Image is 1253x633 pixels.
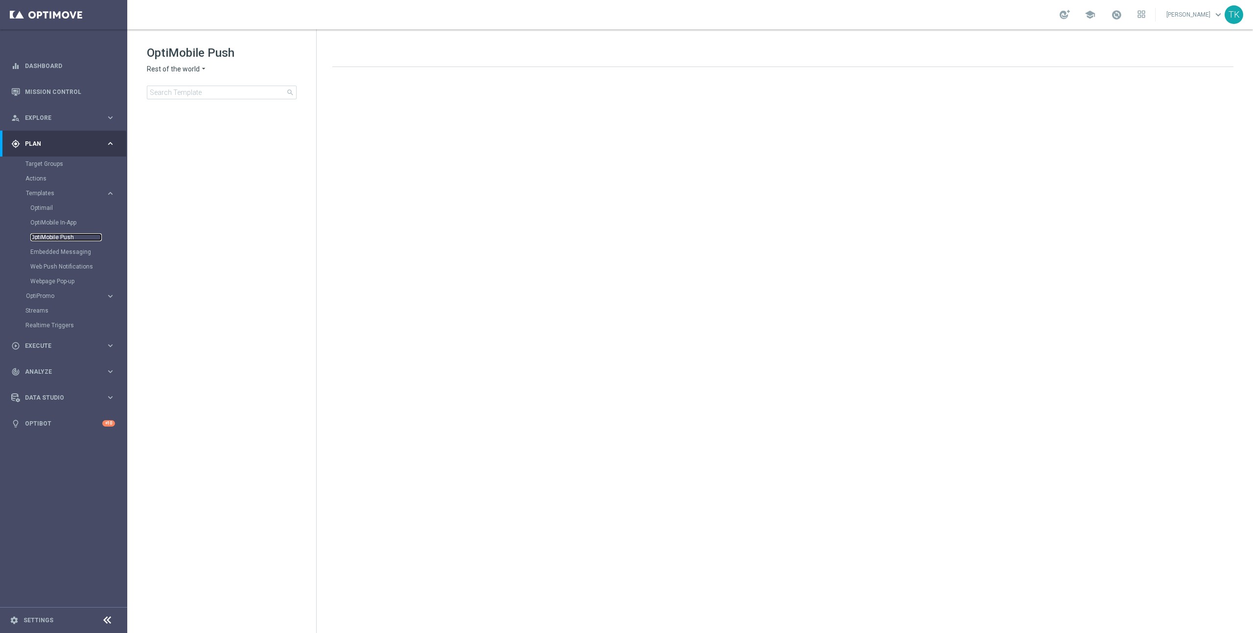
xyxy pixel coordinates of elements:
[30,201,126,215] div: Optimail
[11,113,106,122] div: Explore
[11,53,115,79] div: Dashboard
[25,307,102,315] a: Streams
[11,367,106,376] div: Analyze
[25,410,102,436] a: Optibot
[11,419,20,428] i: lightbulb
[106,139,115,148] i: keyboard_arrow_right
[25,157,126,171] div: Target Groups
[106,393,115,402] i: keyboard_arrow_right
[11,139,106,148] div: Plan
[26,293,96,299] span: OptiPromo
[25,292,116,300] button: OptiPromo keyboard_arrow_right
[25,321,102,329] a: Realtime Triggers
[10,616,19,625] i: settings
[1085,9,1095,20] span: school
[30,259,126,274] div: Web Push Notifications
[30,263,102,271] a: Web Push Notifications
[30,215,126,230] div: OptiMobile In-App
[1225,5,1243,24] div: TK
[147,86,297,99] input: Search Template
[106,367,115,376] i: keyboard_arrow_right
[25,303,126,318] div: Streams
[147,45,297,61] h1: OptiMobile Push
[30,233,102,241] a: OptiMobile Push
[11,368,116,376] button: track_changes Analyze keyboard_arrow_right
[106,189,115,198] i: keyboard_arrow_right
[11,341,20,350] i: play_circle_outline
[26,190,106,196] div: Templates
[11,342,116,350] button: play_circle_outline Execute keyboard_arrow_right
[1213,9,1224,20] span: keyboard_arrow_down
[26,293,106,299] div: OptiPromo
[11,140,116,148] button: gps_fixed Plan keyboard_arrow_right
[25,189,116,197] button: Templates keyboard_arrow_right
[11,341,106,350] div: Execute
[11,88,116,96] button: Mission Control
[30,219,102,226] a: OptiMobile In-App
[25,171,126,186] div: Actions
[30,274,126,289] div: Webpage Pop-up
[11,79,115,105] div: Mission Control
[11,394,116,402] button: Data Studio keyboard_arrow_right
[11,139,20,148] i: gps_fixed
[200,65,208,74] i: arrow_drop_down
[11,62,20,70] i: equalizer
[25,395,106,401] span: Data Studio
[11,367,20,376] i: track_changes
[11,113,20,122] i: person_search
[102,420,115,427] div: +10
[26,190,96,196] span: Templates
[25,318,126,333] div: Realtime Triggers
[11,410,115,436] div: Optibot
[1165,7,1225,22] a: [PERSON_NAME]keyboard_arrow_down
[25,115,106,121] span: Explore
[30,277,102,285] a: Webpage Pop-up
[106,113,115,122] i: keyboard_arrow_right
[147,65,200,74] span: Rest of the world
[25,175,102,182] a: Actions
[11,114,116,122] button: person_search Explore keyboard_arrow_right
[106,341,115,350] i: keyboard_arrow_right
[147,65,208,74] button: Rest of the world arrow_drop_down
[30,248,102,256] a: Embedded Messaging
[30,245,126,259] div: Embedded Messaging
[25,53,115,79] a: Dashboard
[25,141,106,147] span: Plan
[25,369,106,375] span: Analyze
[286,89,294,96] span: search
[30,204,102,212] a: Optimail
[11,420,116,428] button: lightbulb Optibot +10
[25,79,115,105] a: Mission Control
[25,343,106,349] span: Execute
[25,289,126,303] div: OptiPromo
[25,160,102,168] a: Target Groups
[30,230,126,245] div: OptiMobile Push
[25,186,126,289] div: Templates
[11,62,116,70] button: equalizer Dashboard
[106,292,115,301] i: keyboard_arrow_right
[23,617,53,623] a: Settings
[11,393,106,402] div: Data Studio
